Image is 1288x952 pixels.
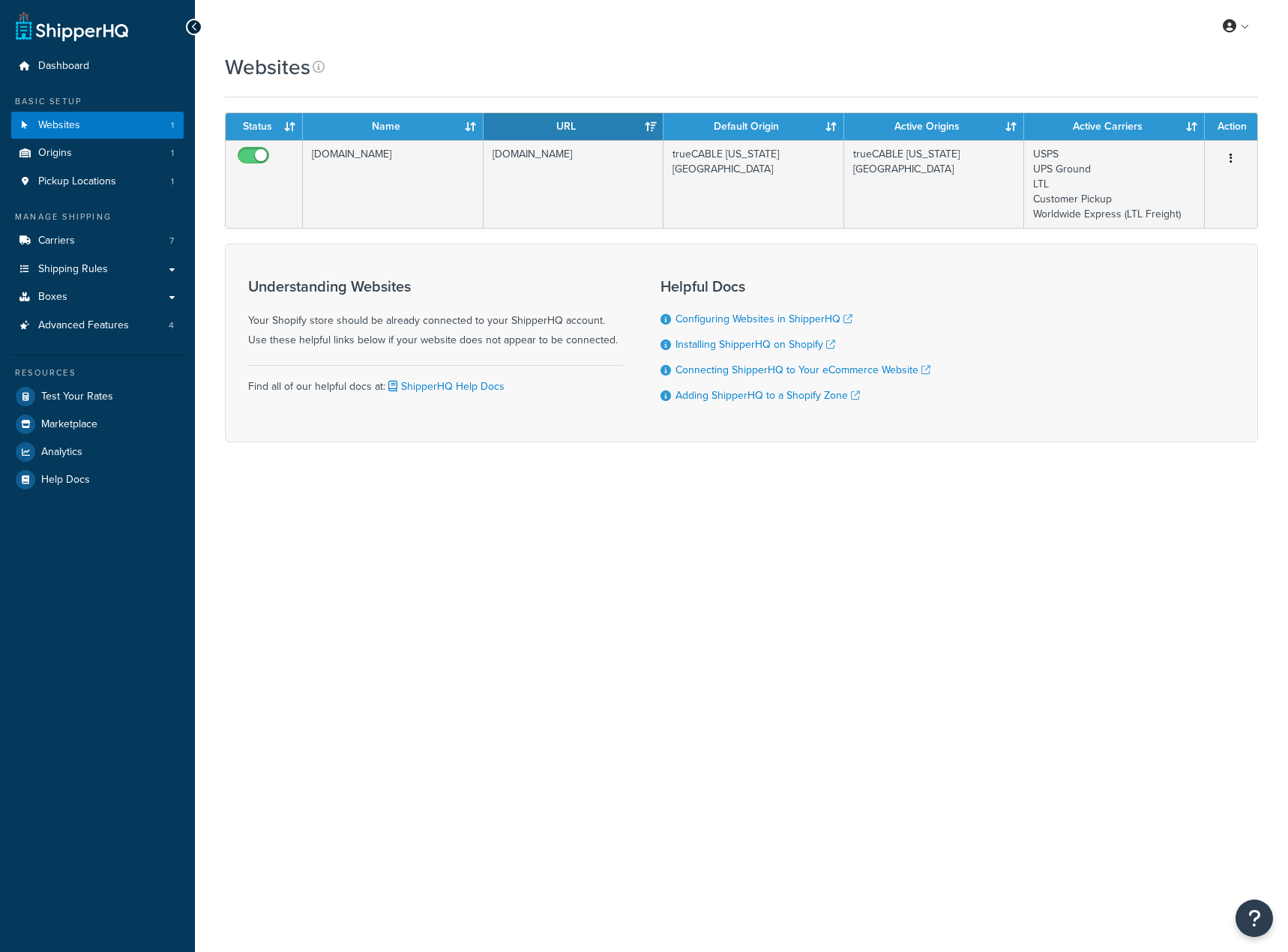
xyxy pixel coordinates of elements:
[11,411,184,438] a: Marketplace
[11,211,184,223] div: Manage Shipping
[11,112,184,139] a: Websites 1
[11,283,184,311] a: Boxes
[1205,113,1257,140] th: Action
[11,312,184,340] a: Advanced Features 4
[663,113,844,140] th: Default Origin: activate to sort column ascending
[303,113,484,140] th: Name: activate to sort column ascending
[248,278,623,350] div: Your Shopify store should be already connected to your ShipperHQ account. Use these helpful links...
[169,319,174,332] span: 4
[11,95,184,108] div: Basic Setup
[226,113,303,140] th: Status: activate to sort column ascending
[16,11,128,41] a: ShipperHQ Home
[11,312,184,340] li: Advanced Features
[660,278,930,295] h3: Helpful Docs
[11,383,184,410] a: Test Your Rates
[41,474,90,486] span: Help Docs
[171,175,174,188] span: 1
[11,139,184,167] a: Origins 1
[171,147,174,160] span: 1
[1236,900,1273,937] button: Open Resource Center
[11,227,184,255] li: Carriers
[11,168,184,196] a: Pickup Locations 1
[11,439,184,466] a: Analytics
[663,140,844,228] td: trueCABLE [US_STATE][GEOGRAPHIC_DATA]
[41,446,82,459] span: Analytics
[225,52,310,82] h1: Websites
[38,119,80,132] span: Websites
[675,337,835,352] a: Installing ShipperHQ on Shopify
[1024,140,1205,228] td: USPS UPS Ground LTL Customer Pickup Worldwide Express (LTL Freight)
[38,319,129,332] span: Advanced Features
[169,235,174,247] span: 7
[38,60,89,73] span: Dashboard
[38,263,108,276] span: Shipping Rules
[11,168,184,196] li: Pickup Locations
[38,235,75,247] span: Carriers
[675,388,860,403] a: Adding ShipperHQ to a Shopify Zone
[41,418,97,431] span: Marketplace
[248,365,623,397] div: Find all of our helpful docs at:
[484,113,663,140] th: URL: activate to sort column ascending
[171,119,174,132] span: 1
[11,367,184,379] div: Resources
[11,52,184,80] a: Dashboard
[385,379,505,394] a: ShipperHQ Help Docs
[675,311,852,327] a: Configuring Websites in ShipperHQ
[844,140,1025,228] td: trueCABLE [US_STATE][GEOGRAPHIC_DATA]
[844,113,1025,140] th: Active Origins: activate to sort column ascending
[11,466,184,493] a: Help Docs
[484,140,663,228] td: [DOMAIN_NAME]
[248,278,623,295] h3: Understanding Websites
[675,362,930,378] a: Connecting ShipperHQ to Your eCommerce Website
[11,139,184,167] li: Origins
[41,391,113,403] span: Test Your Rates
[38,291,67,304] span: Boxes
[38,147,72,160] span: Origins
[303,140,484,228] td: [DOMAIN_NAME]
[11,256,184,283] a: Shipping Rules
[1024,113,1205,140] th: Active Carriers: activate to sort column ascending
[11,112,184,139] li: Websites
[38,175,116,188] span: Pickup Locations
[11,227,184,255] a: Carriers 7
